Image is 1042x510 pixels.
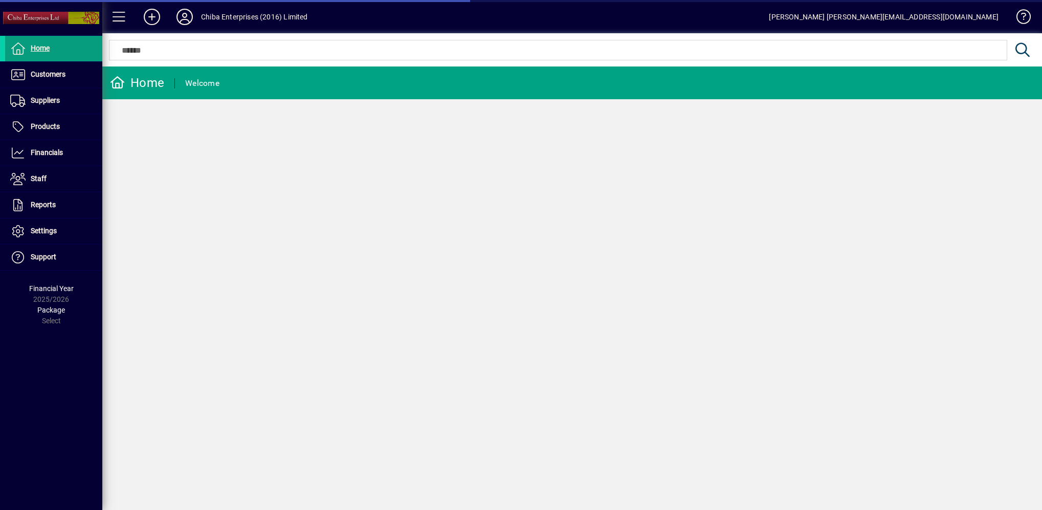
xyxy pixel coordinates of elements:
[110,75,164,91] div: Home
[1009,2,1029,35] a: Knowledge Base
[31,122,60,130] span: Products
[136,8,168,26] button: Add
[5,245,102,270] a: Support
[37,306,65,314] span: Package
[31,174,47,183] span: Staff
[201,9,308,25] div: Chiba Enterprises (2016) Limited
[168,8,201,26] button: Profile
[769,9,999,25] div: [PERSON_NAME] [PERSON_NAME][EMAIL_ADDRESS][DOMAIN_NAME]
[5,62,102,87] a: Customers
[31,253,56,261] span: Support
[5,192,102,218] a: Reports
[29,284,74,293] span: Financial Year
[31,201,56,209] span: Reports
[5,88,102,114] a: Suppliers
[31,227,57,235] span: Settings
[31,44,50,52] span: Home
[5,218,102,244] a: Settings
[31,96,60,104] span: Suppliers
[5,114,102,140] a: Products
[5,166,102,192] a: Staff
[185,75,219,92] div: Welcome
[5,140,102,166] a: Financials
[31,70,65,78] span: Customers
[31,148,63,157] span: Financials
